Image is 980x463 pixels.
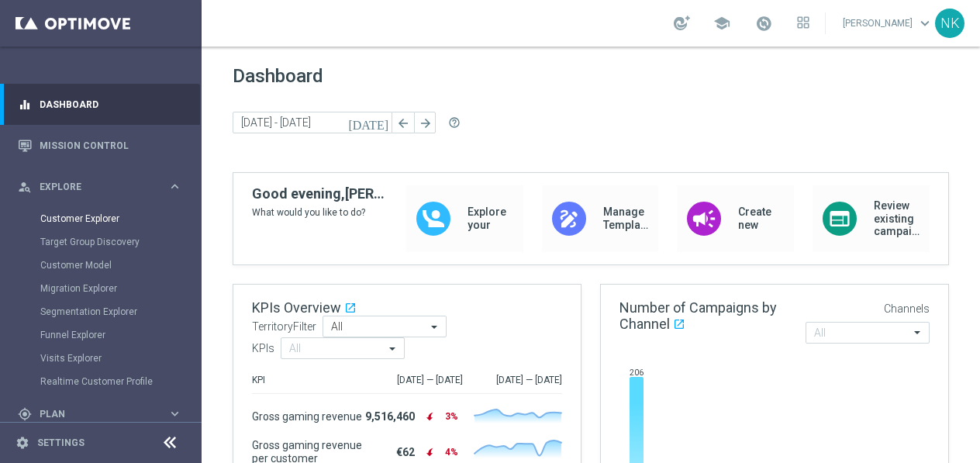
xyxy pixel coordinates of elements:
[18,407,167,421] div: Plan
[713,15,730,32] span: school
[167,406,182,421] i: keyboard_arrow_right
[16,436,29,450] i: settings
[40,259,161,271] a: Customer Model
[17,181,183,193] button: person_search Explore keyboard_arrow_right
[40,347,200,370] div: Visits Explorer
[40,277,200,300] div: Migration Explorer
[37,438,85,447] a: Settings
[18,84,182,125] div: Dashboard
[841,12,935,35] a: [PERSON_NAME]keyboard_arrow_down
[40,300,200,323] div: Segmentation Explorer
[40,84,182,125] a: Dashboard
[18,98,32,112] i: equalizer
[40,323,200,347] div: Funnel Explorer
[40,282,161,295] a: Migration Explorer
[40,230,200,254] div: Target Group Discovery
[40,236,161,248] a: Target Group Discovery
[40,182,167,192] span: Explore
[935,9,964,38] div: NK
[17,408,183,420] button: gps_fixed Plan keyboard_arrow_right
[40,409,167,419] span: Plan
[167,179,182,194] i: keyboard_arrow_right
[18,180,167,194] div: Explore
[40,212,161,225] a: Customer Explorer
[40,125,182,166] a: Mission Control
[40,329,161,341] a: Funnel Explorer
[40,254,200,277] div: Customer Model
[40,375,161,388] a: Realtime Customer Profile
[18,180,32,194] i: person_search
[18,407,32,421] i: gps_fixed
[17,98,183,111] button: equalizer Dashboard
[40,306,161,318] a: Segmentation Explorer
[17,140,183,152] button: Mission Control
[40,207,200,230] div: Customer Explorer
[40,352,161,365] a: Visits Explorer
[40,370,200,393] div: Realtime Customer Profile
[18,125,182,166] div: Mission Control
[916,15,933,32] span: keyboard_arrow_down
